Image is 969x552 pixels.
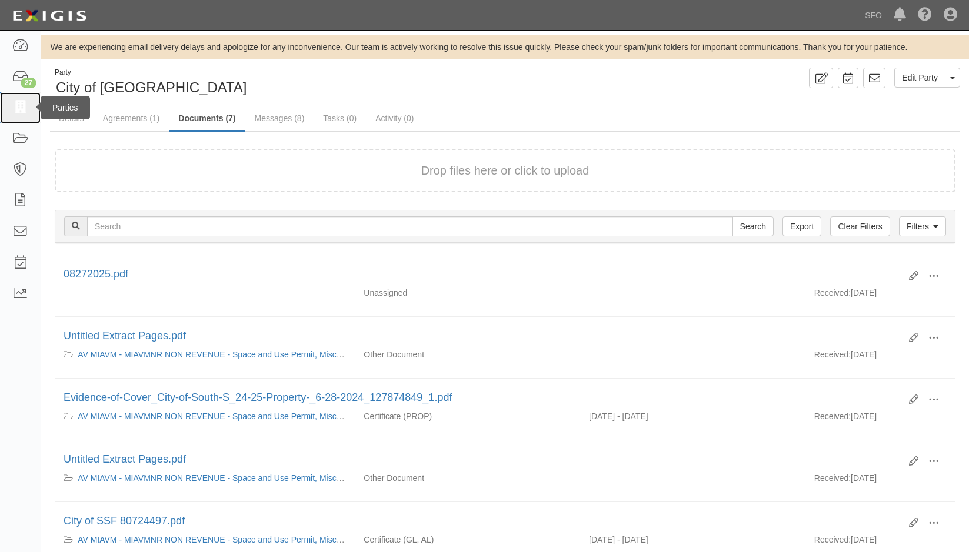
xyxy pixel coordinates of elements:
p: Received: [814,472,851,484]
div: AV MIAVM - MIAVMNR NON REVENUE - Space and Use Permit, Misc. (P3950) [64,410,346,422]
div: 27 [21,78,36,88]
div: Untitled Extract Pages.pdf [64,329,900,344]
a: Activity (0) [367,106,422,130]
a: AV MIAVM - MIAVMNR NON REVENUE - Space and Use Permit, Misc. (P3950) [78,473,370,483]
p: Received: [814,349,851,360]
a: Filters [899,216,946,236]
a: Agreements (1) [94,106,168,130]
a: City of SSF 80724497.pdf [64,515,185,527]
div: Party [55,68,247,78]
a: Edit Party [894,68,945,88]
div: We are experiencing email delivery delays and apologize for any inconvenience. Our team is active... [41,41,969,53]
a: AV MIAVM - MIAVMNR NON REVENUE - Space and Use Permit, Misc. (P3950) [78,535,370,544]
div: Other Document [355,349,580,360]
div: [DATE] [805,534,955,551]
div: Effective - Expiration [580,472,805,473]
div: City of South San Francisco [50,68,497,98]
div: Effective 07/01/2024 - Expiration 07/01/2025 [580,534,805,546]
div: Effective 07/01/2024 - Expiration 07/01/2025 [580,410,805,422]
div: Property [355,410,580,422]
div: [DATE] [805,287,955,305]
input: Search [87,216,733,236]
a: AV MIAVM - MIAVMNR NON REVENUE - Space and Use Permit, Misc. (P3950) [78,412,370,421]
input: Search [732,216,774,236]
div: City of SSF 80724497.pdf [64,514,900,529]
div: General Liability Auto Liability [355,534,580,546]
div: Effective - Expiration [580,287,805,287]
span: City of [GEOGRAPHIC_DATA] [56,79,247,95]
img: logo-5460c22ac91f19d4615b14bd174203de0afe785f0fc80cf4dbbc73dc1793850b.png [9,5,90,26]
a: Messages (8) [246,106,314,130]
a: Tasks (0) [314,106,365,130]
div: Untitled Extract Pages.pdf [64,452,900,467]
div: [DATE] [805,410,955,428]
a: Documents (7) [169,106,244,132]
button: Drop files here or click to upload [421,162,590,179]
div: AV MIAVM - MIAVMNR NON REVENUE - Space and Use Permit, Misc. (P3950) [64,349,346,360]
a: SFO [859,4,888,27]
div: 08272025.pdf [64,267,900,282]
p: Received: [814,287,851,299]
a: AV MIAVM - MIAVMNR NON REVENUE - Space and Use Permit, Misc. (P3950) [78,350,370,359]
div: Evidence-of-Cover_City-of-South-S_24-25-Property-_6-28-2024_127874849_1.pdf [64,390,900,406]
div: AV MIAVM - MIAVMNR NON REVENUE - Space and Use Permit, Misc. (P3950) [64,472,346,484]
a: Untitled Extract Pages.pdf [64,453,186,465]
p: Received: [814,534,851,546]
a: Evidence-of-Cover_City-of-South-S_24-25-Property-_6-28-2024_127874849_1.pdf [64,392,452,403]
div: Parties [41,96,90,119]
a: Export [782,216,821,236]
i: Help Center - Complianz [918,8,932,22]
div: [DATE] [805,349,955,366]
div: [DATE] [805,472,955,490]
a: Clear Filters [830,216,890,236]
a: 08272025.pdf [64,268,128,280]
div: Unassigned [355,287,580,299]
a: Untitled Extract Pages.pdf [64,330,186,342]
div: Other Document [355,472,580,484]
div: AV MIAVM - MIAVMNR NON REVENUE - Space and Use Permit, Misc. (P3950) [64,534,346,546]
p: Received: [814,410,851,422]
